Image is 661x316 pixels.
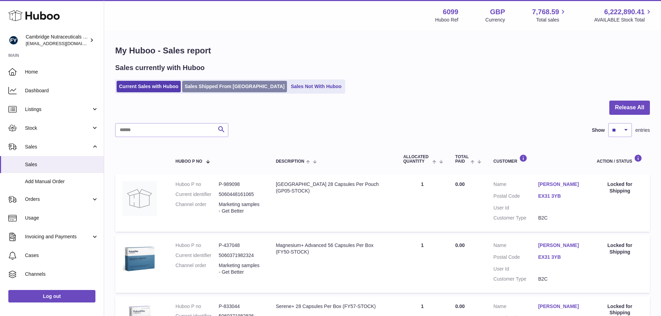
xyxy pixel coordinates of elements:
[219,242,262,249] dd: P-437048
[25,215,99,221] span: Usage
[493,242,538,250] dt: Name
[443,7,458,17] strong: 6099
[597,154,643,164] div: Action / Status
[25,87,99,94] span: Dashboard
[176,201,219,214] dt: Channel order
[485,17,505,23] div: Currency
[493,215,538,221] dt: Customer Type
[115,63,205,72] h2: Sales currently with Huboo
[493,154,583,164] div: Customer
[493,266,538,272] dt: User Id
[538,181,583,188] a: [PERSON_NAME]
[8,290,95,302] a: Log out
[25,252,99,259] span: Cases
[176,303,219,310] dt: Huboo P no
[25,69,99,75] span: Home
[536,17,567,23] span: Total sales
[455,304,465,309] span: 0.00
[176,191,219,198] dt: Current identifier
[276,181,389,194] div: [GEOGRAPHIC_DATA] 28 Capsules Per Pouch (GP05-STOCK)
[8,35,19,45] img: internalAdmin-6099@internal.huboo.com
[592,127,605,134] label: Show
[455,181,465,187] span: 0.00
[276,242,389,255] div: Magnesium+ Advanced 56 Capsules Per Box (FY50-STOCK)
[493,303,538,311] dt: Name
[597,181,643,194] div: Locked for Shipping
[176,252,219,259] dt: Current identifier
[182,81,287,92] a: Sales Shipped From [GEOGRAPHIC_DATA]
[25,125,91,131] span: Stock
[493,205,538,211] dt: User Id
[532,7,559,17] span: 7,768.59
[25,196,91,203] span: Orders
[493,254,538,262] dt: Postal Code
[115,45,650,56] h1: My Huboo - Sales report
[594,7,653,23] a: 6,222,890.41 AVAILABLE Stock Total
[25,271,99,277] span: Channels
[493,276,538,282] dt: Customer Type
[538,193,583,199] a: EX31 3YB
[594,17,653,23] span: AVAILABLE Stock Total
[396,235,448,293] td: 1
[276,159,304,164] span: Description
[219,262,262,275] dd: Marketing samples - Get Better
[219,191,262,198] dd: 5060448161065
[25,106,91,113] span: Listings
[25,144,91,150] span: Sales
[176,242,219,249] dt: Huboo P no
[604,7,645,17] span: 6,222,890.41
[396,174,448,232] td: 1
[538,242,583,249] a: [PERSON_NAME]
[538,276,583,282] dd: B2C
[493,193,538,201] dt: Postal Code
[493,181,538,189] dt: Name
[176,181,219,188] dt: Huboo P no
[288,81,344,92] a: Sales Not With Huboo
[219,303,262,310] dd: P-833044
[25,178,99,185] span: Add Manual Order
[26,41,102,46] span: [EMAIL_ADDRESS][DOMAIN_NAME]
[122,242,157,277] img: 60991720007148.jpg
[455,155,469,164] span: Total paid
[176,159,202,164] span: Huboo P no
[25,161,99,168] span: Sales
[538,303,583,310] a: [PERSON_NAME]
[435,17,458,23] div: Huboo Ref
[25,233,91,240] span: Invoicing and Payments
[403,155,431,164] span: ALLOCATED Quantity
[538,254,583,261] a: EX31 3YB
[455,242,465,248] span: 0.00
[176,262,219,275] dt: Channel order
[122,181,157,216] img: no-photo.jpg
[635,127,650,134] span: entries
[532,7,567,23] a: 7,768.59 Total sales
[276,303,389,310] div: Serene+ 28 Capsules Per Box (FY57-STOCK)
[117,81,181,92] a: Current Sales with Huboo
[219,201,262,214] dd: Marketing samples - Get Better
[219,252,262,259] dd: 5060371982324
[597,242,643,255] div: Locked for Shipping
[219,181,262,188] dd: P-989098
[26,34,88,47] div: Cambridge Nutraceuticals Ltd
[490,7,505,17] strong: GBP
[538,215,583,221] dd: B2C
[609,101,650,115] button: Release All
